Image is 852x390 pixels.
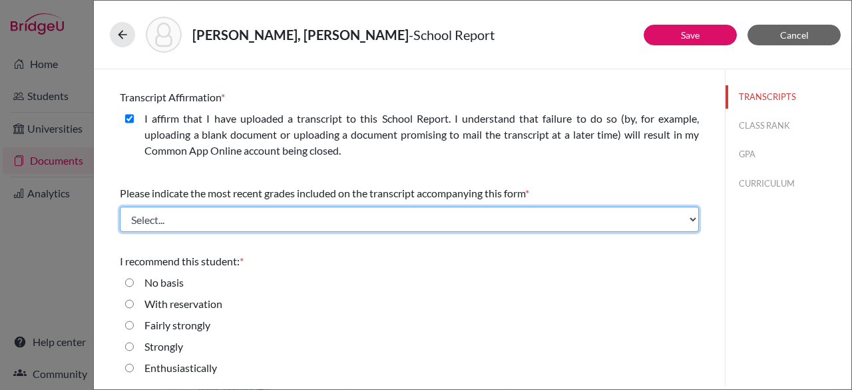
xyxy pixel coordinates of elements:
[192,27,409,43] strong: [PERSON_NAME], [PERSON_NAME]
[144,275,184,291] label: No basis
[144,317,210,333] label: Fairly strongly
[726,114,851,137] button: CLASS RANK
[120,255,240,267] span: I recommend this student:
[120,91,221,103] span: Transcript Affirmation
[120,187,525,199] span: Please indicate the most recent grades included on the transcript accompanying this form
[144,360,217,376] label: Enthusiastically
[144,111,699,159] label: I affirm that I have uploaded a transcript to this School Report. I understand that failure to do...
[726,85,851,109] button: TRANSCRIPTS
[726,172,851,195] button: CURRICULUM
[144,296,222,312] label: With reservation
[409,27,495,43] span: - School Report
[144,339,183,355] label: Strongly
[726,143,851,166] button: GPA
